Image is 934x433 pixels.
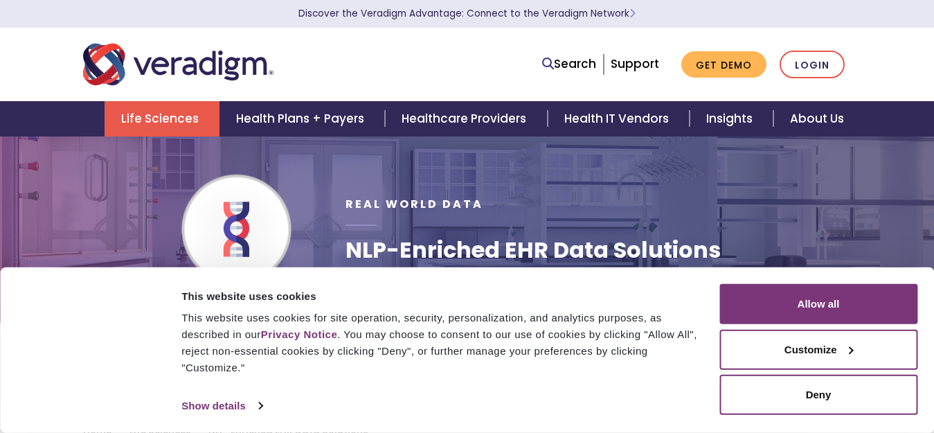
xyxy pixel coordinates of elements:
h1: NLP-Enriched EHR Data Solutions [345,237,721,263]
a: Insights [690,101,773,136]
a: Privacy Notice [261,328,337,340]
button: Allow all [719,284,917,324]
a: About Us [773,101,861,136]
a: Discover the Veradigm Advantage: Connect to the Veradigm NetworkLearn More [298,7,636,20]
div: This website uses cookies for site operation, security, personalization, and analytics purposes, ... [181,310,703,376]
a: Show details [181,396,262,416]
a: Support [611,55,659,72]
button: Customize [719,329,917,369]
a: Healthcare Providers [385,101,547,136]
a: Search [542,55,596,73]
img: Veradigm logo [83,42,273,87]
a: Health Plans + Payers [219,101,385,136]
a: Life Sciences [105,101,219,136]
button: Deny [719,375,917,415]
div: This website uses cookies [181,288,703,304]
a: Health IT Vendors [548,101,690,136]
a: Login [780,51,845,79]
a: Get Demo [681,51,766,78]
span: Learn More [629,7,636,20]
span: Real World Data [345,196,483,212]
